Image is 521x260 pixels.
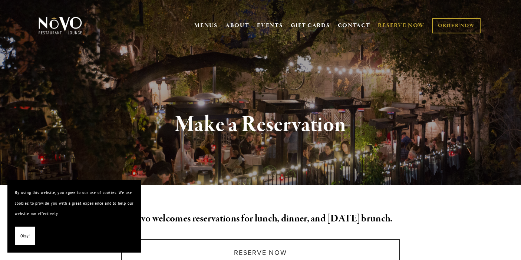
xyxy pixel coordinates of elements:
[50,211,471,227] h2: Novo welcomes reservations for lunch, dinner, and [DATE] brunch.
[338,19,370,33] a: CONTACT
[175,111,346,139] strong: Make a Reservation
[378,19,425,33] a: RESERVE NOW
[257,22,283,29] a: EVENTS
[15,187,133,219] p: By using this website, you agree to our use of cookies. We use cookies to provide you with a grea...
[20,231,30,241] span: Okay!
[291,19,330,33] a: GIFT CARDS
[7,180,141,253] section: Cookie banner
[194,22,218,29] a: MENUS
[225,22,250,29] a: ABOUT
[37,16,83,35] img: Novo Restaurant &amp; Lounge
[432,18,481,33] a: ORDER NOW
[15,227,35,246] button: Okay!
